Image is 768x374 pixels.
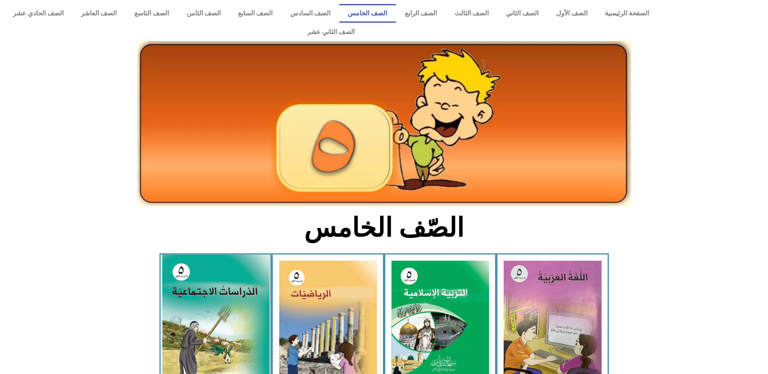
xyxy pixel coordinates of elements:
[547,4,596,23] a: الصف الأول
[339,4,396,23] a: الصف الخامس
[396,4,446,23] a: الصف الرابع
[4,4,72,23] a: الصف الحادي عشر
[281,4,339,23] a: الصف السادس
[178,4,230,23] a: الصف الثامن
[596,4,658,23] a: الصفحة الرئيسية
[446,4,498,23] a: الصف الثالث
[229,4,281,23] a: الصف السابع
[497,4,547,23] a: الصف الثاني
[72,4,126,23] a: الصف العاشر
[250,212,518,244] h2: الصّف الخامس
[126,4,178,23] a: الصف التاسع
[4,23,658,41] a: الصف الثاني عشر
